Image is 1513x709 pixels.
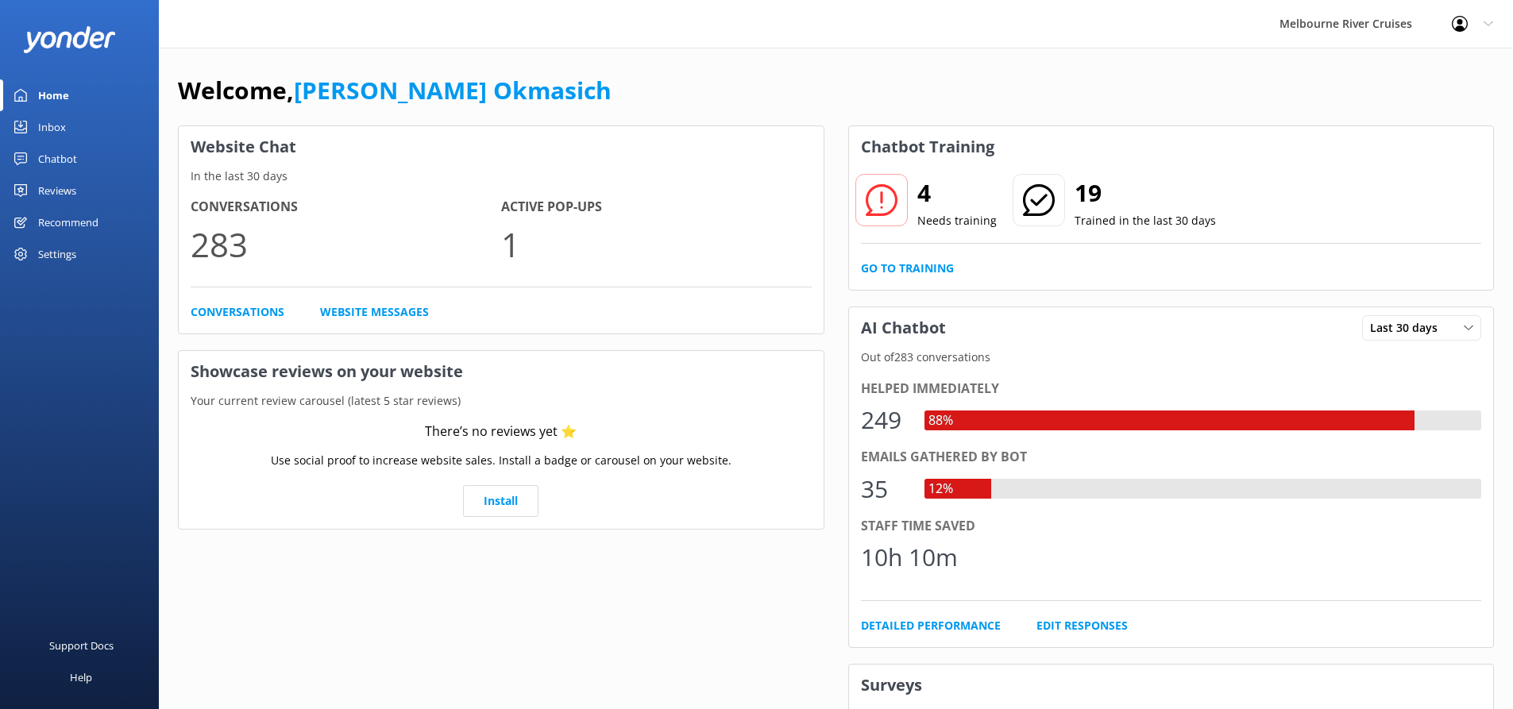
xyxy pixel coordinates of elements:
p: In the last 30 days [179,168,824,185]
div: 10h 10m [861,538,958,576]
a: Detailed Performance [861,617,1001,634]
a: Go to Training [861,260,954,277]
h4: Conversations [191,197,501,218]
h2: 19 [1075,174,1216,212]
h3: Showcase reviews on your website [179,351,824,392]
h3: AI Chatbot [849,307,958,349]
p: Trained in the last 30 days [1075,212,1216,229]
h3: Website Chat [179,126,824,168]
h3: Surveys [849,665,1494,706]
h4: Active Pop-ups [501,197,812,218]
div: 88% [924,410,957,431]
div: Inbox [38,111,66,143]
div: Emails gathered by bot [861,447,1482,468]
div: Settings [38,238,76,270]
div: Staff time saved [861,516,1482,537]
h3: Chatbot Training [849,126,1006,168]
a: Conversations [191,303,284,321]
div: Helped immediately [861,379,1482,399]
a: Edit Responses [1036,617,1128,634]
div: Recommend [38,206,98,238]
p: 283 [191,218,501,271]
div: Help [70,661,92,693]
div: 12% [924,479,957,499]
a: [PERSON_NAME] Okmasich [294,74,612,106]
div: 249 [861,401,909,439]
div: 35 [861,470,909,508]
div: There’s no reviews yet ⭐ [425,422,577,442]
div: Reviews [38,175,76,206]
p: Use social proof to increase website sales. Install a badge or carousel on your website. [271,452,731,469]
h2: 4 [917,174,997,212]
a: Website Messages [320,303,429,321]
div: Support Docs [49,630,114,661]
img: yonder-white-logo.png [24,26,115,52]
p: 1 [501,218,812,271]
span: Last 30 days [1370,319,1447,337]
a: Install [463,485,538,517]
div: Chatbot [38,143,77,175]
p: Your current review carousel (latest 5 star reviews) [179,392,824,410]
p: Needs training [917,212,997,229]
div: Home [38,79,69,111]
p: Out of 283 conversations [849,349,1494,366]
h1: Welcome, [178,71,612,110]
